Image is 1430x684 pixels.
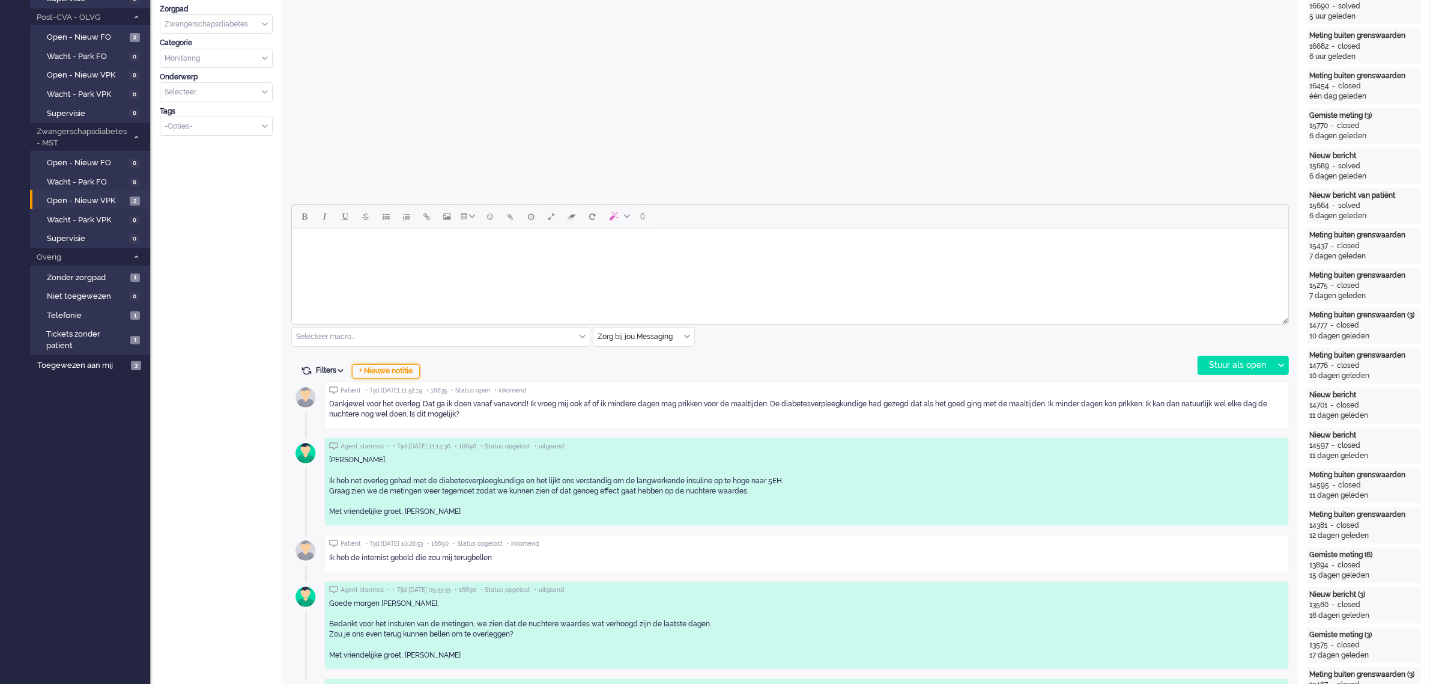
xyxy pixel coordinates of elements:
[352,364,420,379] div: + Nieuwe notitie
[356,206,376,227] button: Strikethrough
[1329,600,1338,610] div: -
[1338,41,1360,52] div: closed
[1309,531,1419,541] div: 12 dagen geleden
[35,252,128,263] span: Overig
[1336,320,1359,331] div: closed
[1309,640,1328,650] div: 13575
[47,195,127,207] span: Open - Nieuw VPK
[160,106,273,117] div: Tags
[329,386,338,394] img: ic_chat_grey.svg
[129,90,140,99] span: 0
[1337,121,1360,131] div: closed
[1278,313,1288,324] div: Resize
[1309,1,1329,11] div: 16690
[329,442,338,450] img: ic_chat_grey.svg
[376,206,396,227] button: Bullet list
[1309,270,1419,281] div: Meting buiten grenswaarden
[130,273,140,282] span: 1
[1329,1,1338,11] div: -
[1309,230,1419,240] div: Meting buiten grenswaarden
[1309,630,1419,640] div: Gemiste meting (3)
[1309,171,1419,182] div: 6 dagen geleden
[1309,11,1419,22] div: 5 uur geleden
[535,586,564,594] span: • uitgaand
[35,289,149,302] a: Niet toegewezen 0
[1338,161,1360,171] div: solved
[1309,480,1329,490] div: 14595
[35,327,149,351] a: Tickets zonder patient 1
[1309,111,1419,121] div: Gemiste meting (3)
[494,386,526,395] span: • inkomend
[130,336,140,345] span: 1
[1309,570,1419,581] div: 15 dagen geleden
[1309,371,1419,381] div: 10 dagen geleden
[1309,131,1419,141] div: 6 dagen geleden
[329,586,338,594] img: ic_chat_grey.svg
[47,177,126,188] span: Wacht - Park FO
[47,70,126,81] span: Open - Nieuw VPK
[1337,241,1360,251] div: closed
[1309,211,1419,221] div: 6 dagen geleden
[1328,241,1337,251] div: -
[417,206,437,227] button: Insert/edit link
[35,156,149,169] a: Open - Nieuw FO 0
[129,159,140,168] span: 0
[1309,251,1419,261] div: 7 dagen geleden
[294,206,315,227] button: Bold
[427,540,449,548] span: • 16690
[129,216,140,225] span: 0
[291,582,321,612] img: avatar
[130,33,140,42] span: 2
[1309,191,1419,201] div: Nieuw bericht van patiënt
[602,206,635,227] button: AI
[291,382,321,412] img: avatar
[47,215,126,226] span: Wacht - Park VPK
[1309,400,1327,411] div: 14701
[341,586,389,594] span: Agent stanmsc •
[396,206,417,227] button: Numbered list
[426,386,447,395] span: • 16835
[35,126,128,148] span: Zwangerschapsdiabetes - MST
[1329,441,1338,451] div: -
[1309,441,1329,451] div: 14597
[1309,41,1329,52] div: 16682
[455,586,476,594] span: • 16690
[1309,411,1419,421] div: 11 dagen geleden
[1329,560,1338,570] div: -
[365,540,423,548] span: • Tijd [DATE] 10:28:53
[1329,41,1338,52] div: -
[1327,400,1336,411] div: -
[1309,310,1419,320] div: Meting buiten grenswaarden (3)
[35,231,149,245] a: Supervisie 0
[393,442,450,451] span: • Tijd [DATE] 11:14:30
[47,157,126,169] span: Open - Nieuw FO
[335,206,356,227] button: Underline
[130,311,140,320] span: 1
[1337,640,1360,650] div: closed
[35,358,150,371] a: Toegewezen aan mij 3
[341,442,389,451] span: Agent stanmsc •
[341,540,361,548] span: Patiënt
[562,206,582,227] button: Clear formatting
[1329,480,1338,490] div: -
[1198,356,1273,374] div: Stuur als open
[35,49,149,63] a: Wacht - Park FO 0
[1309,52,1419,62] div: 6 uur geleden
[1338,201,1360,211] div: solved
[393,586,450,594] span: • Tijd [DATE] 09:53:33
[1338,600,1360,610] div: closed
[1309,81,1329,91] div: 16454
[1338,441,1360,451] div: closed
[535,442,564,451] span: • uitgaand
[1309,361,1328,371] div: 14776
[365,386,422,395] span: • Tijd [DATE] 11:52:19
[130,197,140,206] span: 2
[1309,600,1329,610] div: 13580
[453,540,503,548] span: • Status opgelost
[47,291,126,302] span: Niet toegewezen
[1309,550,1419,560] div: Gemiste meting (6)
[329,553,1284,563] div: Ik heb de internist gebeld die zou mij terugbellen
[47,32,127,43] span: Open - Nieuw FO
[291,438,321,468] img: avatar
[35,213,149,226] a: Wacht - Park VPK 0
